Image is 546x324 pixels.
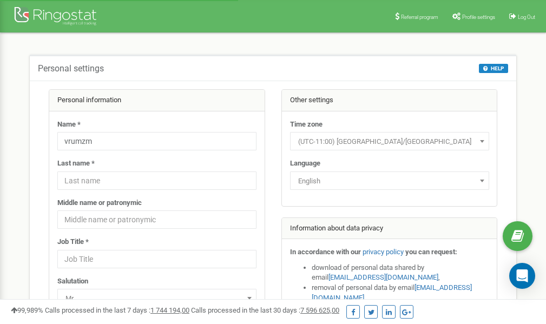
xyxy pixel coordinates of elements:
div: Information about data privacy [282,218,497,240]
label: Name * [57,120,81,130]
input: Name [57,132,256,150]
label: Salutation [57,276,88,287]
label: Language [290,158,320,169]
strong: In accordance with our [290,248,361,256]
label: Last name * [57,158,95,169]
span: (UTC-11:00) Pacific/Midway [294,134,485,149]
span: Log Out [518,14,535,20]
u: 1 744 194,00 [150,306,189,314]
strong: you can request: [405,248,457,256]
span: English [290,171,489,190]
input: Last name [57,171,256,190]
u: 7 596 625,00 [300,306,339,314]
li: removal of personal data by email , [312,283,489,303]
div: Other settings [282,90,497,111]
input: Job Title [57,250,256,268]
span: Mr. [57,289,256,307]
span: 99,989% [11,306,43,314]
span: English [294,174,485,189]
div: Open Intercom Messenger [509,263,535,289]
span: Referral program [401,14,438,20]
label: Middle name or patronymic [57,198,142,208]
span: Calls processed in the last 7 days : [45,306,189,314]
button: HELP [479,64,508,73]
li: download of personal data shared by email , [312,263,489,283]
span: Mr. [61,291,253,306]
h5: Personal settings [38,64,104,74]
label: Job Title * [57,237,89,247]
a: [EMAIL_ADDRESS][DOMAIN_NAME] [328,273,438,281]
div: Personal information [49,90,265,111]
span: Profile settings [462,14,495,20]
label: Time zone [290,120,323,130]
span: Calls processed in the last 30 days : [191,306,339,314]
input: Middle name or patronymic [57,210,256,229]
span: (UTC-11:00) Pacific/Midway [290,132,489,150]
a: privacy policy [363,248,404,256]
